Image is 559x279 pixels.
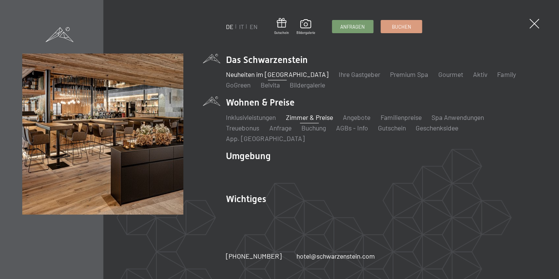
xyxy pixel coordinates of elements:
[274,31,289,35] span: Gutschein
[378,124,406,132] a: Gutschein
[340,23,365,30] span: Anfragen
[296,31,315,35] span: Bildergalerie
[339,70,380,78] a: Ihre Gastgeber
[226,252,282,260] span: [PHONE_NUMBER]
[296,19,315,35] a: Bildergalerie
[432,113,484,121] a: Spa Anwendungen
[239,23,244,30] a: IT
[416,124,458,132] a: Geschenksidee
[332,20,373,33] a: Anfragen
[286,113,333,121] a: Zimmer & Preise
[226,70,329,78] a: Neuheiten im [GEOGRAPHIC_DATA]
[381,20,422,33] a: Buchen
[392,23,411,30] span: Buchen
[226,113,276,121] a: Inklusivleistungen
[497,70,516,78] a: Family
[290,81,325,89] a: Bildergalerie
[226,251,282,261] a: [PHONE_NUMBER]
[473,70,487,78] a: Aktiv
[438,70,463,78] a: Gourmet
[226,124,259,132] a: Treuebonus
[336,124,368,132] a: AGBs - Info
[343,113,370,121] a: Angebote
[274,18,289,35] a: Gutschein
[390,70,428,78] a: Premium Spa
[261,81,280,89] a: Belvita
[226,23,233,30] a: DE
[226,81,250,89] a: GoGreen
[269,124,292,132] a: Anfrage
[380,113,421,121] a: Familienpreise
[250,23,258,30] a: EN
[296,251,375,261] a: hotel@schwarzenstein.com
[301,124,326,132] a: Buchung
[226,134,305,143] a: App. [GEOGRAPHIC_DATA]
